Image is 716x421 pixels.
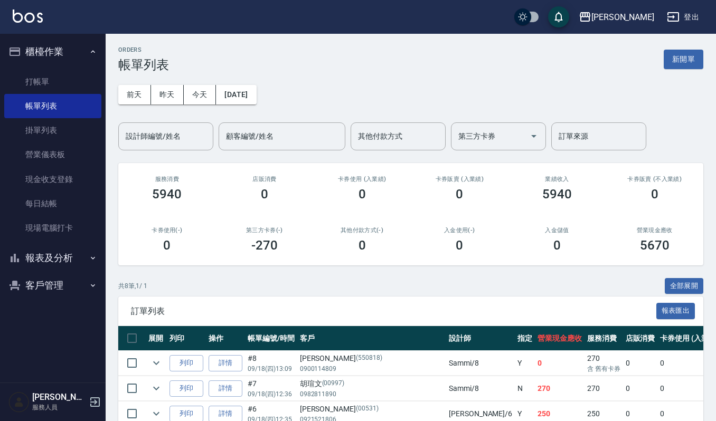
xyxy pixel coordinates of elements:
a: 新開單 [664,54,703,64]
h3: 5940 [152,187,182,202]
button: 昨天 [151,85,184,104]
p: 服務人員 [32,403,86,412]
h3: 0 [553,238,561,253]
button: [DATE] [216,85,256,104]
div: [PERSON_NAME] [300,404,444,415]
h3: 5940 [542,187,572,202]
p: (00997) [322,378,345,389]
h2: ORDERS [118,46,169,53]
h5: [PERSON_NAME] [32,392,86,403]
a: 現場電腦打卡 [4,216,101,240]
button: 列印 [169,355,203,371]
h3: 0 [359,238,366,253]
button: 櫃檯作業 [4,38,101,65]
td: 270 [585,376,623,401]
h3: 服務消費 [131,176,203,183]
a: 現金收支登錄 [4,167,101,192]
h3: 0 [456,238,463,253]
h2: 卡券使用 (入業績) [326,176,398,183]
th: 列印 [167,326,206,351]
h3: 0 [456,187,463,202]
th: 客戶 [297,326,446,351]
a: 詳情 [209,380,242,397]
button: 報表匯出 [656,303,695,319]
h3: 0 [651,187,658,202]
h2: 營業現金應收 [618,227,691,234]
h3: 0 [359,187,366,202]
span: 訂單列表 [131,306,656,317]
h2: 店販消費 [229,176,301,183]
td: Y [515,351,535,376]
h3: 帳單列表 [118,58,169,72]
td: 270 [585,351,623,376]
button: expand row [148,380,164,396]
button: 全部展開 [665,278,704,294]
a: 帳單列表 [4,94,101,118]
h3: 5670 [640,238,670,253]
button: 今天 [184,85,216,104]
button: 登出 [663,7,703,27]
h2: 卡券販賣 (入業績) [423,176,496,183]
button: Open [525,128,542,145]
h3: 0 [261,187,268,202]
h2: 卡券販賣 (不入業績) [618,176,691,183]
img: Person [8,391,30,413]
p: (550818) [356,353,382,364]
p: 09/18 (四) 13:09 [248,364,295,374]
h3: 0 [163,238,171,253]
div: [PERSON_NAME] [591,11,654,24]
button: 客戶管理 [4,272,101,299]
td: Sammi /8 [446,376,515,401]
th: 操作 [206,326,245,351]
img: Logo [13,9,43,23]
td: 270 [535,376,585,401]
td: 0 [623,351,658,376]
p: 09/18 (四) 12:36 [248,389,295,399]
th: 服務消費 [585,326,623,351]
a: 打帳單 [4,70,101,94]
h2: 入金儲值 [521,227,593,234]
button: expand row [148,355,164,371]
p: 0982811890 [300,389,444,399]
td: 0 [623,376,658,401]
p: 共 8 筆, 1 / 1 [118,281,147,291]
h2: 第三方卡券(-) [229,227,301,234]
button: 列印 [169,380,203,397]
th: 設計師 [446,326,515,351]
a: 詳情 [209,355,242,371]
th: 店販消費 [623,326,658,351]
th: 帳單編號/時間 [245,326,297,351]
button: 新開單 [664,50,703,69]
a: 報表匯出 [656,305,695,315]
a: 營業儀表板 [4,142,101,167]
button: 報表及分析 [4,244,101,272]
h3: -270 [251,238,278,253]
th: 指定 [515,326,535,351]
td: 0 [535,351,585,376]
h2: 業績收入 [521,176,593,183]
button: save [548,6,569,27]
td: #7 [245,376,297,401]
div: [PERSON_NAME] [300,353,444,364]
th: 營業現金應收 [535,326,585,351]
a: 掛單列表 [4,118,101,142]
h2: 卡券使用(-) [131,227,203,234]
h2: 入金使用(-) [423,227,496,234]
p: (00531) [356,404,379,415]
th: 展開 [146,326,167,351]
button: [PERSON_NAME] [574,6,658,28]
p: 0900114809 [300,364,444,374]
button: 前天 [118,85,151,104]
div: 胡瑄文 [300,378,444,389]
a: 每日結帳 [4,192,101,216]
h2: 其他付款方式(-) [326,227,398,234]
td: #8 [245,351,297,376]
p: 含 舊有卡券 [587,364,620,374]
td: N [515,376,535,401]
td: Sammi /8 [446,351,515,376]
